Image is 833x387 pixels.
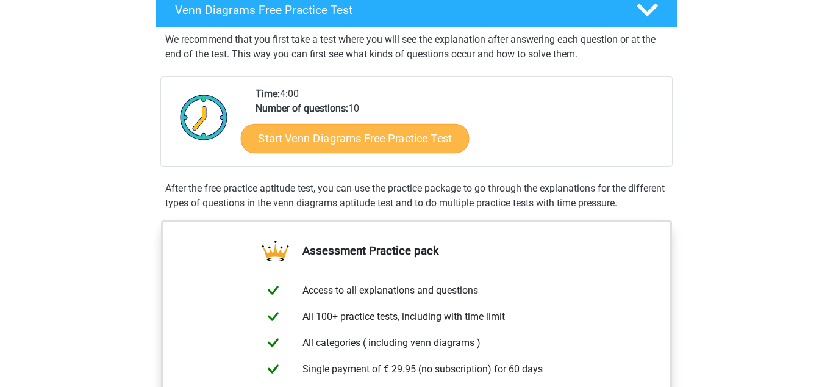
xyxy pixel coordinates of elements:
b: Time: [256,88,280,99]
p: We recommend that you first take a test where you will see the explanation after answering each q... [165,32,668,62]
a: Start Venn Diagrams Free Practice Test [241,124,470,153]
div: After the free practice aptitude test, you can use the practice package to go through the explana... [160,181,673,211]
b: Number of questions: [256,103,348,114]
img: Clock [173,87,235,148]
h4: Venn Diagrams Free Practice Test [175,3,617,17]
div: 4:00 10 [246,87,671,166]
